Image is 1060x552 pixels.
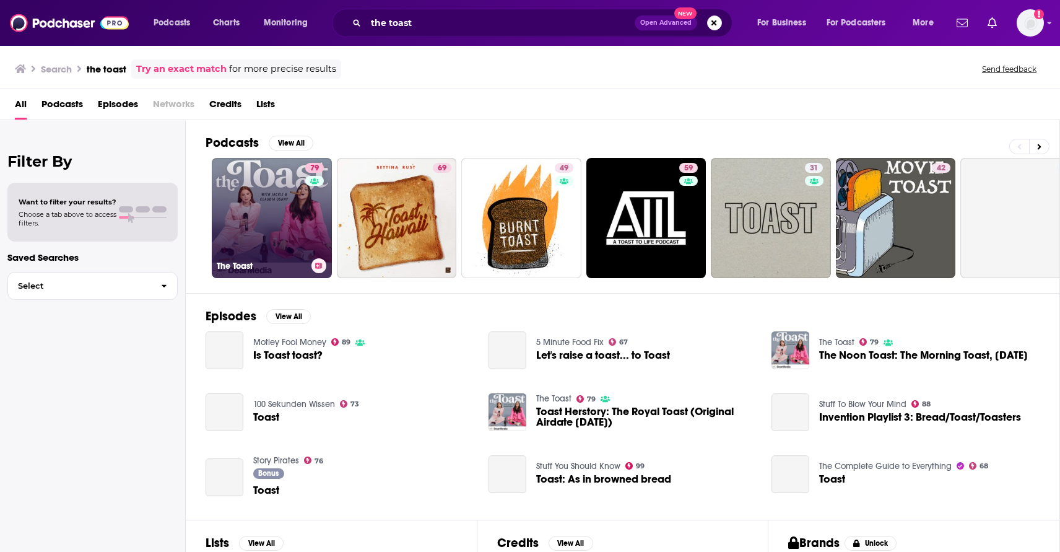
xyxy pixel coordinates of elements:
[749,13,822,33] button: open menu
[255,13,324,33] button: open menu
[266,309,311,324] button: View All
[536,406,757,427] span: Toast Herstory: The Royal Toast (Original Airdate [DATE])
[209,94,241,120] a: Credits
[206,309,256,324] h2: Episodes
[87,63,126,75] h3: the toast
[845,536,897,551] button: Unlock
[870,340,879,345] span: 79
[433,163,451,173] a: 69
[253,455,299,466] a: Story Pirates
[576,395,596,403] a: 79
[206,309,311,324] a: EpisodesView All
[154,14,190,32] span: Podcasts
[819,412,1021,423] span: Invention Playlist 3: Bread/Toast/Toasters
[819,13,904,33] button: open menu
[788,535,840,551] h2: Brands
[205,13,247,33] a: Charts
[679,163,698,173] a: 59
[145,13,206,33] button: open menu
[819,350,1028,361] span: The Noon Toast: The Morning Toast, [DATE]
[497,535,539,551] h2: Credits
[586,158,706,278] a: 59
[206,393,243,431] a: Toast
[19,210,116,227] span: Choose a tab above to access filters.
[342,340,350,345] span: 89
[625,462,645,470] a: 99
[904,13,949,33] button: open menu
[536,337,604,348] a: 5 Minute Food Fix
[366,13,635,33] input: Search podcasts, credits, & more...
[836,158,956,278] a: 42
[805,163,823,173] a: 31
[819,474,845,484] span: Toast
[136,62,227,76] a: Try an exact match
[1017,9,1044,37] img: User Profile
[536,474,671,484] a: Toast: As in browned bread
[969,462,989,470] a: 68
[771,393,809,431] a: Invention Playlist 3: Bread/Toast/Toasters
[978,64,1040,74] button: Send feedback
[212,158,332,278] a: 79The Toast
[536,406,757,427] a: Toast Herstory: The Royal Toast (Original Airdate Friday, October 30th, 2020)
[310,162,319,175] span: 79
[1017,9,1044,37] span: Logged in as MegaphoneSupport
[619,340,628,345] span: 67
[206,135,313,151] a: PodcastsView All
[819,350,1028,361] a: The Noon Toast: The Morning Toast, Monday, March 30th, 2020
[253,485,279,496] a: Toast
[217,261,306,271] h3: The Toast
[536,393,571,404] a: The Toast
[206,535,229,551] h2: Lists
[340,400,360,408] a: 73
[640,20,692,26] span: Open Advanced
[922,401,931,407] span: 88
[41,94,83,120] span: Podcasts
[269,136,313,151] button: View All
[258,470,279,477] span: Bonus
[913,14,934,32] span: More
[256,94,275,120] a: Lists
[264,14,308,32] span: Monitoring
[674,7,697,19] span: New
[536,350,670,361] span: Let's raise a toast... to Toast
[98,94,138,120] a: Episodes
[636,463,645,469] span: 99
[206,331,243,369] a: Is Toast toast?
[350,401,359,407] span: 73
[549,536,593,551] button: View All
[8,282,151,290] span: Select
[253,412,279,423] a: Toast
[213,14,240,32] span: Charts
[19,198,116,206] span: Want to filter your results?
[555,163,573,173] a: 49
[344,9,744,37] div: Search podcasts, credits, & more...
[489,393,526,431] img: Toast Herstory: The Royal Toast (Original Airdate Friday, October 30th, 2020)
[711,158,831,278] a: 31
[7,152,178,170] h2: Filter By
[819,461,952,471] a: The Complete Guide to Everything
[7,272,178,300] button: Select
[41,63,72,75] h3: Search
[771,331,809,369] img: The Noon Toast: The Morning Toast, Monday, March 30th, 2020
[15,94,27,120] a: All
[911,400,931,408] a: 88
[952,12,973,33] a: Show notifications dropdown
[497,535,593,551] a: CreditsView All
[461,158,581,278] a: 49
[635,15,697,30] button: Open AdvancedNew
[253,350,323,361] a: Is Toast toast?
[1034,9,1044,19] svg: Email not verified
[253,337,326,348] a: Motley Fool Money
[810,162,818,175] span: 31
[937,162,945,175] span: 42
[206,535,284,551] a: ListsView All
[489,455,526,493] a: Toast: As in browned bread
[206,458,243,496] a: Toast
[684,162,693,175] span: 59
[757,14,806,32] span: For Business
[536,461,620,471] a: Stuff You Should Know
